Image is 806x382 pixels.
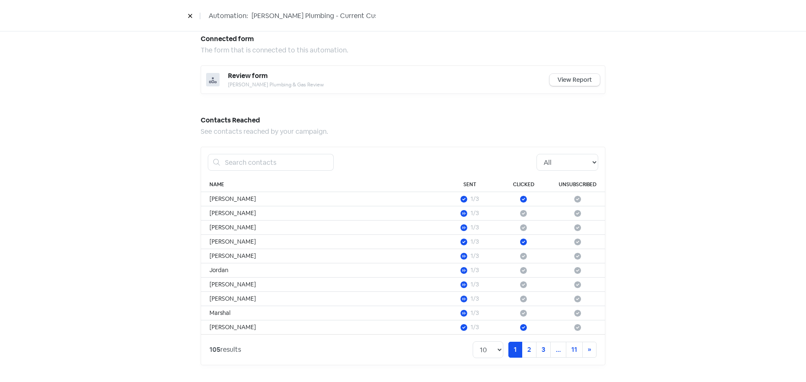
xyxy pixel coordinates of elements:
div: results [209,345,241,355]
input: Search contacts [220,154,334,171]
div: 1/3 [471,280,479,289]
td: [PERSON_NAME] [201,278,443,292]
span: » [588,345,591,354]
div: 1/3 [471,294,479,303]
div: 1/3 [471,252,479,260]
a: Next [582,342,597,358]
a: View Report [550,74,600,86]
div: 1/3 [471,237,479,246]
td: Marshal [201,306,443,320]
th: Unsubscribed [550,177,605,192]
td: [PERSON_NAME] [201,206,443,221]
td: [PERSON_NAME] [201,292,443,306]
span: Automation: [209,11,248,21]
div: The form that is connected to this automation. [201,45,605,55]
a: 11 [566,342,583,358]
td: [PERSON_NAME] [201,221,443,235]
td: [PERSON_NAME] [201,320,443,335]
div: [PERSON_NAME] Plumbing & Gas Review [228,81,550,88]
td: Jordan [201,263,443,278]
h5: Contacts Reached [201,114,605,127]
div: 1/3 [471,266,479,275]
div: 1/3 [471,309,479,317]
a: ... [550,342,566,358]
span: Review form [228,71,268,80]
div: 1/3 [471,223,479,232]
div: 1/3 [471,323,479,332]
th: Clicked [497,177,550,192]
a: 1 [508,342,522,358]
th: Name [201,177,443,192]
td: [PERSON_NAME] [201,249,443,263]
a: 3 [536,342,551,358]
td: [PERSON_NAME] [201,235,443,249]
td: [PERSON_NAME] [201,192,443,206]
div: See contacts reached by your campaign. [201,127,605,137]
a: 2 [522,342,536,358]
h5: Connected form [201,33,605,45]
div: 1/3 [471,209,479,218]
strong: 105 [209,345,220,354]
div: 1/3 [471,195,479,203]
th: Sent [443,177,497,192]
